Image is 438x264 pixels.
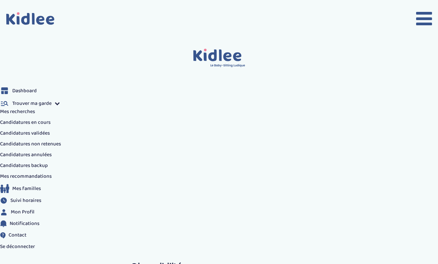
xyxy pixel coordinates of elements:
span: Suivi horaires [10,197,41,205]
span: Notifications [10,220,39,228]
span: Trouver ma garde [12,100,52,107]
span: Mon Profil [11,208,35,216]
span: Mes familles [12,185,41,193]
span: Dashboard [12,87,37,95]
img: logo.svg [193,49,245,68]
span: Contact [9,231,26,239]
